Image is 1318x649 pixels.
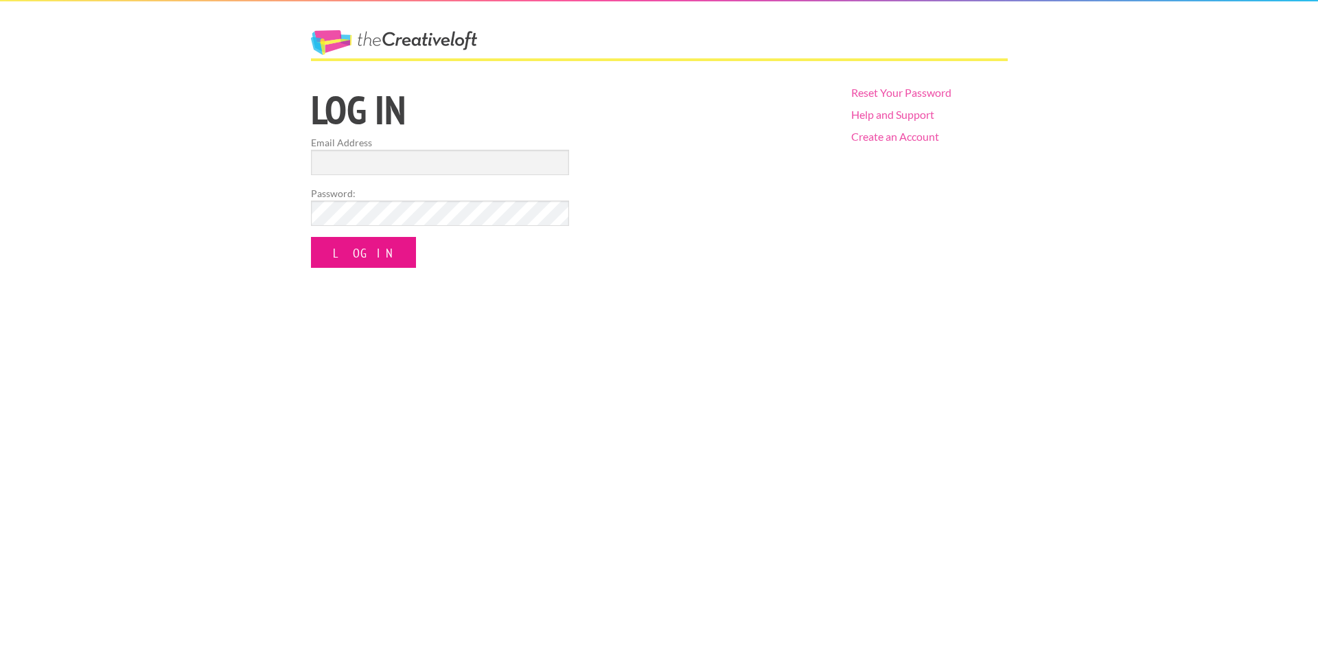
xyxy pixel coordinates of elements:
h1: Log in [311,90,828,130]
label: Email Address [311,135,569,150]
a: Help and Support [851,108,934,121]
input: Log In [311,237,416,268]
label: Password: [311,186,569,201]
a: The Creative Loft [311,30,477,55]
a: Reset Your Password [851,86,951,99]
a: Create an Account [851,130,939,143]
